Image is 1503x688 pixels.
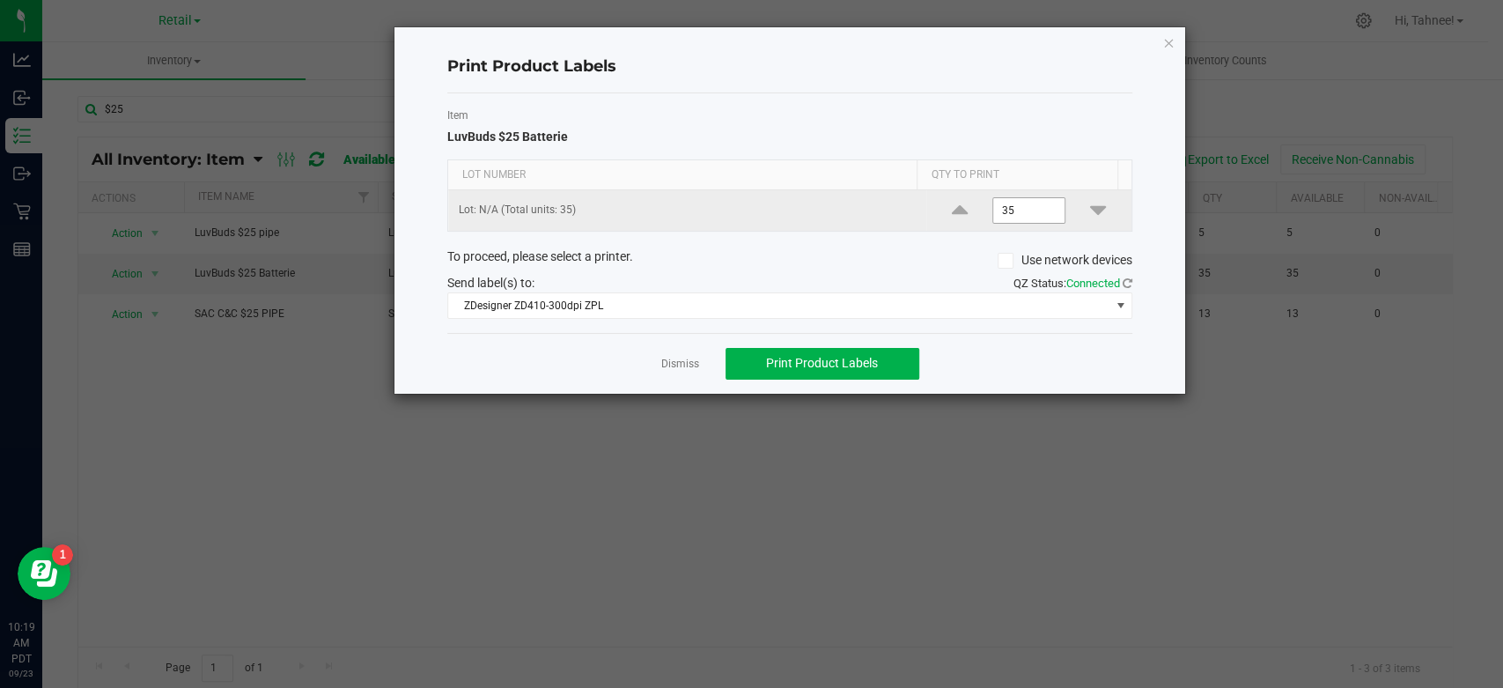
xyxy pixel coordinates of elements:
h4: Print Product Labels [447,55,1132,78]
span: LuvBuds $25 Batterie [447,129,568,144]
div: To proceed, please select a printer. [434,248,1146,274]
label: Item [447,107,1132,123]
th: Lot Number [448,160,917,190]
iframe: Resource center [18,547,70,600]
span: Connected [1066,277,1120,290]
p: Lot: N/A (Total units: 35) [459,202,916,218]
a: Dismiss [661,357,699,372]
span: Send label(s) to: [447,276,534,290]
button: Print Product Labels [726,348,919,380]
label: Use network devices [998,251,1132,270]
iframe: Resource center unread badge [52,544,73,566]
span: ZDesigner ZD410-300dpi ZPL [448,293,1109,318]
span: QZ Status: [1013,277,1132,290]
th: Qty to Print [917,160,1117,190]
span: Print Product Labels [766,356,878,370]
